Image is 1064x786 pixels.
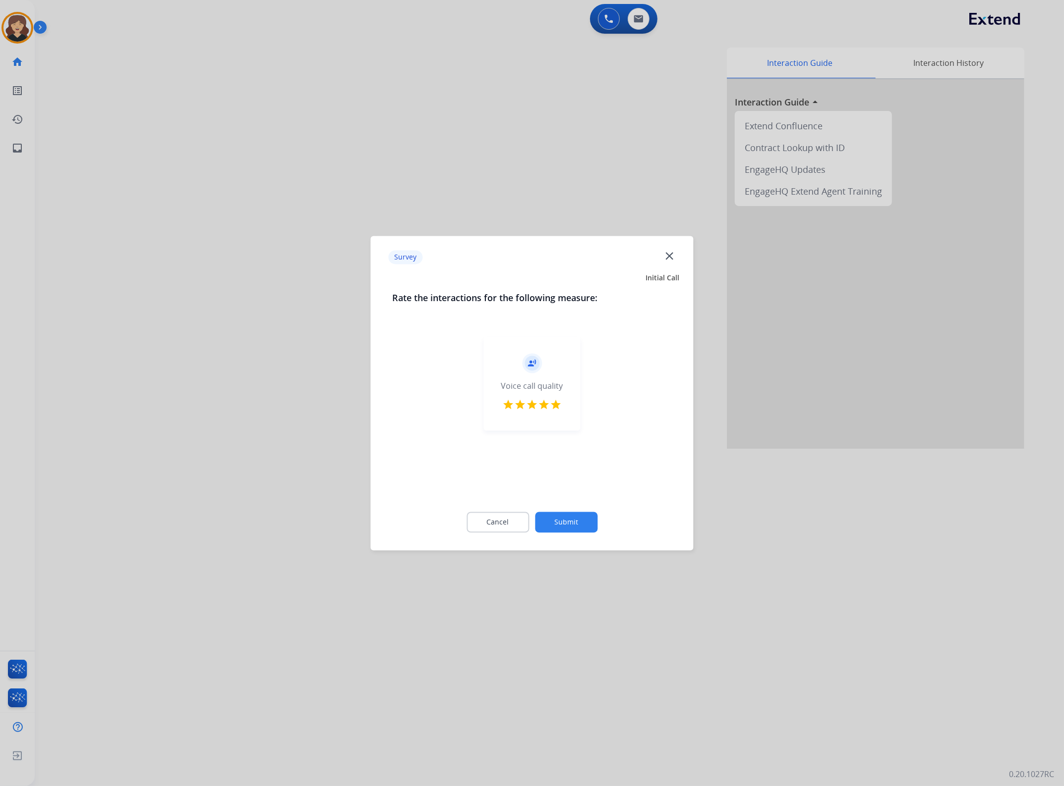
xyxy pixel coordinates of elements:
mat-icon: star [502,399,514,411]
button: Submit [535,512,597,532]
mat-icon: record_voice_over [528,359,536,367]
p: 0.20.1027RC [1009,768,1054,780]
mat-icon: star [514,399,526,411]
h3: Rate the interactions for the following measure: [393,291,672,305]
p: Survey [389,251,423,264]
div: Voice call quality [501,380,563,392]
mat-icon: star [526,399,538,411]
button: Cancel [467,512,529,532]
mat-icon: close [663,249,676,262]
mat-icon: star [550,399,562,411]
mat-icon: star [538,399,550,411]
span: Initial Call [646,273,680,283]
